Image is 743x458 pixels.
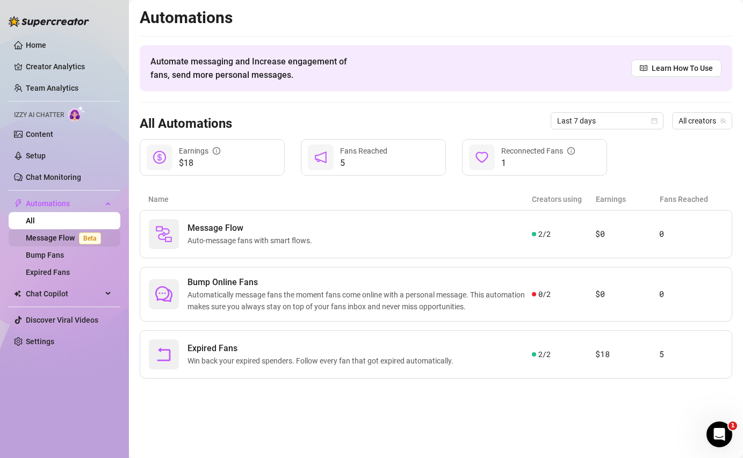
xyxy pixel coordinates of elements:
article: Earnings [596,193,660,205]
div: Earnings [179,145,220,157]
img: logo-BBDzfeDw.svg [9,16,89,27]
article: 0 [659,228,723,241]
a: Settings [26,337,54,346]
button: Help [107,335,161,378]
span: Message Flow [187,222,316,235]
a: Bump Fans [26,251,64,259]
a: Setup [26,151,46,160]
span: Win back your expired spenders. Follow every fan that got expired automatically. [187,355,458,367]
img: Profile image for Giselle [148,17,170,39]
span: 5 [340,157,387,170]
span: notification [314,151,327,164]
article: 5 [659,348,723,361]
a: Expired Fans [26,268,70,277]
div: Schedule a FREE consulting call: [22,261,193,273]
span: Bump Online Fans [187,276,532,289]
p: How can we help? [21,113,193,131]
button: News [161,335,215,378]
a: Message FlowBeta [26,234,105,242]
img: Profile image for Ella [22,170,44,191]
span: calendar [651,118,658,124]
span: $18 [179,157,220,170]
button: Find a time [22,277,193,299]
span: comment [155,286,172,303]
span: thunderbolt [14,199,23,208]
div: • [DATE] [112,180,142,192]
button: Messages [54,335,107,378]
h3: All Automations [140,115,232,133]
article: $0 [595,288,659,301]
div: We typically reply in a few hours [22,227,179,238]
a: Creator Analytics [26,58,112,75]
span: Learn How To Use [652,62,713,74]
span: Beta [79,232,101,244]
a: Discover Viral Videos [26,316,98,324]
img: AI Chatter [68,106,85,121]
span: info-circle [567,147,575,155]
span: Last 7 days [557,113,657,129]
img: logo [21,20,105,38]
div: [PERSON_NAME] [48,180,110,192]
article: $18 [595,348,659,361]
iframe: Intercom live chat [706,421,732,447]
a: Content [26,130,53,139]
article: Fans Reached [660,193,724,205]
div: Reconnected Fans [501,145,575,157]
span: 0 / 2 [538,288,551,300]
span: Help [126,362,143,369]
span: Expired Fans [187,342,458,355]
article: $0 [595,228,659,241]
article: 0 [659,288,723,301]
span: Chat Copilot [26,285,102,302]
span: Automate messaging and Increase engagement of fans, send more personal messages. [150,55,357,82]
span: rollback [155,346,172,363]
span: Fans Reached [340,147,387,155]
div: Recent messageProfile image for EllaHi [PERSON_NAME], [PERSON_NAME] is now active on your account... [11,144,204,201]
article: Creators using [532,193,596,205]
a: Learn How To Use [631,60,722,77]
a: Chat Monitoring [26,173,81,181]
a: Home [26,41,46,49]
span: team [720,118,726,124]
span: heart [475,151,488,164]
span: Izzy AI Chatter [14,110,64,120]
img: Profile image for Ella [128,17,149,39]
img: Chat Copilot [14,290,21,297]
p: Hi [PERSON_NAME] 👋 [21,76,193,113]
span: read [640,64,647,72]
div: Send us a messageWe typically reply in a few hours [11,206,204,247]
a: All [26,216,35,225]
span: dollar [153,151,166,164]
span: Automatically message fans the moment fans come online with a personal message. This automation m... [187,289,532,312]
span: Auto-message fans with smart flows. [187,235,316,246]
div: Recent message [22,154,193,165]
span: 2 / 2 [538,348,551,360]
span: All creators [679,113,726,129]
img: svg%3e [155,226,172,243]
span: Home [15,362,39,369]
img: Super Mass, Dark Mode, Message Library & Bump Improvements [11,312,204,388]
span: 2 / 2 [538,228,551,240]
a: Team Analytics [26,84,78,92]
span: Automations [26,195,102,212]
span: News [178,362,198,369]
article: Name [148,193,532,205]
div: Profile image for EllaHi [PERSON_NAME], [PERSON_NAME] is now active on your account and ready to ... [11,161,204,200]
h2: Automations [140,8,732,28]
span: Messages [62,362,99,369]
span: 1 [728,421,737,430]
div: Send us a message [22,215,179,227]
span: 1 [501,157,575,170]
span: info-circle [213,147,220,155]
div: Profile image for Nir [169,17,190,39]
